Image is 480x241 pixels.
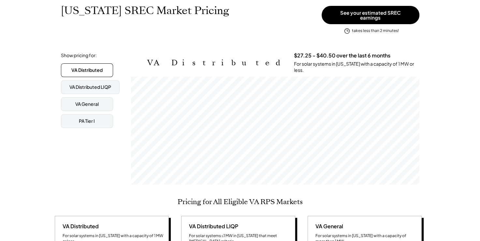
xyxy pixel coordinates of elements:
div: VA Distributed LIQP [69,84,111,90]
div: For solar systems in [US_STATE] with a capacity of 1 MW or less. [294,61,419,73]
div: PA Tier I [79,118,95,124]
button: See your estimated SREC earnings [322,6,419,24]
div: VA Distributed [71,67,103,73]
div: VA Distributed [60,223,99,230]
div: VA Distributed LIQP [186,223,238,230]
div: Show pricing for: [61,52,97,59]
h3: $27.25 - $40.50 over the last 6 months [294,52,390,59]
h2: VA Distributed [147,58,284,68]
h2: Pricing for All Eligible VA RPS Markets [178,198,303,206]
div: VA General [313,223,343,230]
h1: [US_STATE] SREC Market Pricing [61,4,229,17]
div: takes less than 2 minutes! [352,28,399,34]
div: VA General [75,101,99,107]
